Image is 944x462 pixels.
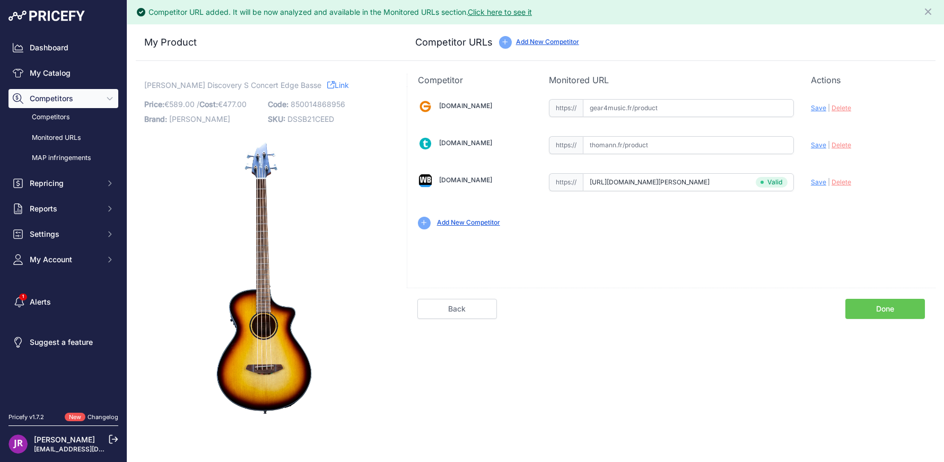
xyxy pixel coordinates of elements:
button: Competitors [8,89,118,108]
input: gear4music.fr/product [583,99,794,117]
a: Monitored URLs [8,129,118,147]
button: Repricing [8,174,118,193]
a: Add New Competitor [437,218,500,226]
span: Delete [832,178,851,186]
span: Cost: [199,100,218,109]
span: [PERSON_NAME] Discovery S Concert Edge Basse [144,78,321,92]
span: New [65,413,85,422]
span: Reports [30,203,99,214]
span: Save [811,178,826,186]
div: Competitor URL added. It will be now analyzed and available in the Monitored URLs section. [148,7,532,17]
span: Delete [832,141,851,149]
a: [PERSON_NAME] [34,435,95,444]
span: https:// [549,136,583,154]
span: https:// [549,173,583,191]
h3: Competitor URLs [415,35,493,50]
span: | [828,178,830,186]
span: DSSB21CEED [287,114,334,123]
nav: Sidebar [8,38,118,400]
span: https:// [549,99,583,117]
span: SKU: [268,114,285,123]
span: | [828,141,830,149]
a: Competitors [8,108,118,127]
span: 477.00 [223,100,247,109]
button: Close [923,4,936,17]
a: [EMAIL_ADDRESS][DOMAIN_NAME] [34,445,145,453]
a: Suggest a feature [8,333,118,352]
a: Add New Competitor [516,38,579,46]
a: [DOMAIN_NAME] [439,102,492,110]
span: Brand: [144,114,167,123]
button: My Account [8,250,118,269]
a: Link [327,78,349,92]
a: Click here to see it [468,7,532,16]
span: / € [197,100,247,109]
span: Repricing [30,178,99,189]
span: Save [811,104,826,112]
span: My Account [30,254,99,265]
span: Code: [268,100,289,109]
div: Pricefy v1.7.2 [8,413,44,422]
img: Pricefy Logo [8,11,85,21]
a: [DOMAIN_NAME] [439,176,492,184]
span: 850014868956 [291,100,345,109]
span: Delete [832,104,851,112]
a: Changelog [88,413,118,421]
span: Competitors [30,93,99,104]
input: thomann.fr/product [583,136,794,154]
span: 589.00 [169,100,195,109]
a: Back [417,299,497,319]
span: Save [811,141,826,149]
h3: My Product [144,35,386,50]
a: My Catalog [8,64,118,83]
a: Dashboard [8,38,118,57]
p: Actions [811,74,925,86]
span: | [828,104,830,112]
span: [PERSON_NAME] [169,114,230,123]
a: Alerts [8,292,118,312]
a: MAP infringements [8,149,118,167]
p: Monitored URL [549,74,794,86]
input: woodbrass.com/product [583,173,794,191]
p: Competitor [418,74,532,86]
a: [DOMAIN_NAME] [439,139,492,147]
button: Settings [8,225,118,244]
span: Settings [30,229,99,239]
button: Reports [8,199,118,218]
a: Done [845,299,925,319]
span: Price: [144,100,164,109]
p: € [144,97,261,112]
